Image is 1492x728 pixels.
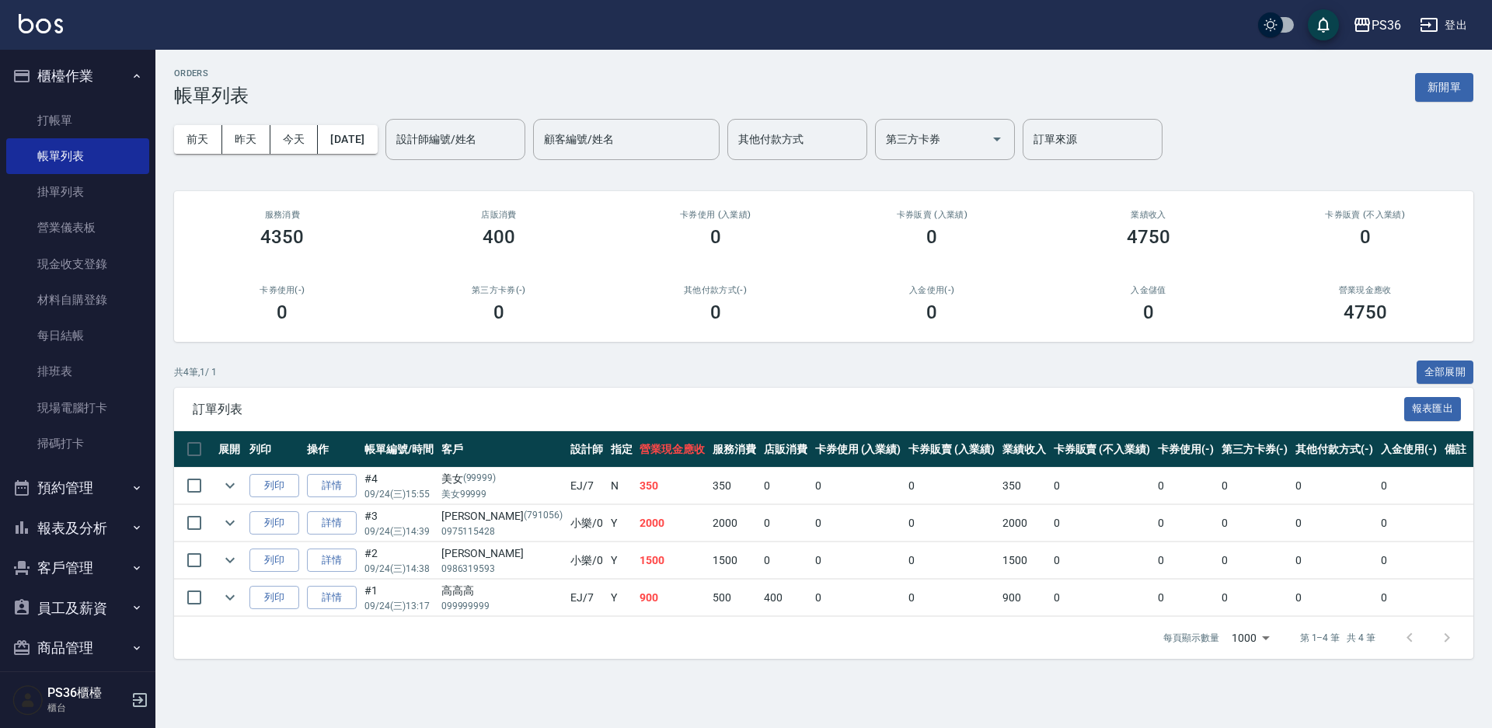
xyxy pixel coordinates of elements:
[1218,580,1292,616] td: 0
[1292,580,1377,616] td: 0
[842,210,1022,220] h2: 卡券販賣 (入業績)
[249,549,299,573] button: 列印
[710,226,721,248] h3: 0
[999,542,1050,579] td: 1500
[47,685,127,701] h5: PS36櫃檯
[483,226,515,248] h3: 400
[1377,468,1441,504] td: 0
[410,285,589,295] h2: 第三方卡券(-)
[6,468,149,508] button: 預約管理
[709,505,760,542] td: 2000
[1292,468,1377,504] td: 0
[1225,617,1275,659] div: 1000
[1414,11,1473,40] button: 登出
[193,210,372,220] h3: 服務消費
[6,246,149,282] a: 現金收支登錄
[6,354,149,389] a: 排班表
[6,668,149,709] button: 資料設定
[441,599,563,613] p: 099999999
[811,431,905,468] th: 卡券使用 (入業績)
[307,474,357,498] a: 詳情
[218,474,242,497] button: expand row
[905,505,999,542] td: 0
[6,508,149,549] button: 報表及分析
[760,505,811,542] td: 0
[1404,397,1462,421] button: 報表匯出
[6,210,149,246] a: 營業儀表板
[1415,79,1473,94] a: 新開單
[437,431,566,468] th: 客戶
[303,431,361,468] th: 操作
[193,402,1404,417] span: 訂單列表
[999,431,1050,468] th: 業績收入
[307,586,357,610] a: 詳情
[1347,9,1407,41] button: PS36
[926,226,937,248] h3: 0
[174,125,222,154] button: 前天
[441,562,563,576] p: 0986319593
[214,431,246,468] th: 展開
[12,684,44,716] img: Person
[760,431,811,468] th: 店販消費
[636,580,709,616] td: 900
[760,542,811,579] td: 0
[6,103,149,138] a: 打帳單
[361,468,437,504] td: #4
[709,542,760,579] td: 1500
[6,138,149,174] a: 帳單列表
[709,431,760,468] th: 服務消費
[260,226,304,248] h3: 4350
[1154,468,1218,504] td: 0
[760,468,811,504] td: 0
[364,487,434,501] p: 09/24 (三) 15:55
[1218,542,1292,579] td: 0
[6,318,149,354] a: 每日結帳
[607,580,636,616] td: Y
[709,468,760,504] td: 350
[361,542,437,579] td: #2
[6,282,149,318] a: 材料自購登錄
[1372,16,1401,35] div: PS36
[441,583,563,599] div: 高高高
[1344,301,1387,323] h3: 4750
[999,505,1050,542] td: 2000
[566,505,607,542] td: 小樂 /0
[410,210,589,220] h2: 店販消費
[307,549,357,573] a: 詳情
[1163,631,1219,645] p: 每頁顯示數量
[999,468,1050,504] td: 350
[6,426,149,462] a: 掃碼打卡
[249,474,299,498] button: 列印
[1154,580,1218,616] td: 0
[441,487,563,501] p: 美女99999
[1377,580,1441,616] td: 0
[441,545,563,562] div: [PERSON_NAME]
[493,301,504,323] h3: 0
[218,511,242,535] button: expand row
[1275,210,1455,220] h2: 卡券販賣 (不入業績)
[566,468,607,504] td: EJ /7
[710,301,721,323] h3: 0
[985,127,1009,152] button: Open
[1308,9,1339,40] button: save
[626,210,805,220] h2: 卡券使用 (入業績)
[6,548,149,588] button: 客戶管理
[246,431,303,468] th: 列印
[1377,431,1441,468] th: 入金使用(-)
[19,14,63,33] img: Logo
[1154,505,1218,542] td: 0
[1143,301,1154,323] h3: 0
[361,431,437,468] th: 帳單編號/時間
[1404,401,1462,416] a: 報表匯出
[6,628,149,668] button: 商品管理
[6,390,149,426] a: 現場電腦打卡
[174,68,249,78] h2: ORDERS
[636,505,709,542] td: 2000
[926,301,937,323] h3: 0
[1275,285,1455,295] h2: 營業現金應收
[1377,505,1441,542] td: 0
[441,524,563,538] p: 0975115428
[361,580,437,616] td: #1
[270,125,319,154] button: 今天
[905,431,999,468] th: 卡券販賣 (入業績)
